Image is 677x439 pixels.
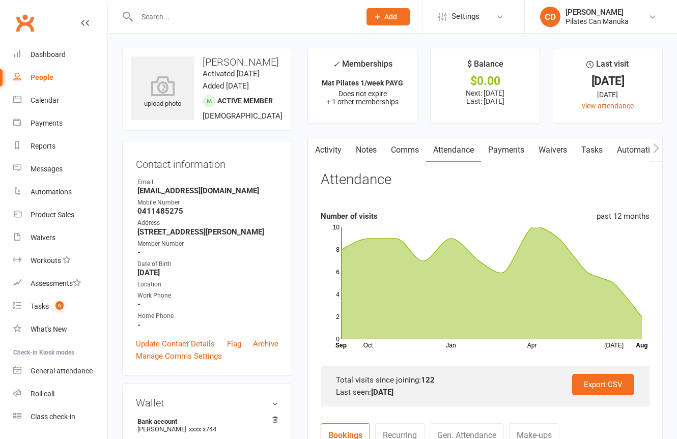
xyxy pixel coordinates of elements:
span: [DEMOGRAPHIC_DATA] [203,111,283,121]
a: Roll call [13,383,107,405]
li: [PERSON_NAME] [136,416,278,434]
span: Does not expire [339,90,387,98]
strong: - [137,300,278,309]
h3: Attendance [321,172,391,188]
button: Add [366,8,410,25]
div: Reports [31,142,55,150]
strong: [DATE] [137,268,278,277]
a: Workouts [13,249,107,272]
a: Update Contact Details [136,338,215,350]
input: Search... [134,10,353,24]
i: ✓ [333,60,340,69]
a: Calendar [13,89,107,112]
strong: - [137,320,278,330]
div: upload photo [131,76,194,109]
a: Waivers [531,138,574,162]
a: Notes [349,138,384,162]
a: Tasks [574,138,610,162]
div: Home Phone [137,311,278,321]
span: xxxx x744 [189,425,216,433]
a: Tasks 6 [13,295,107,318]
div: Class check-in [31,413,75,421]
div: Messages [31,165,63,173]
a: Comms [384,138,426,162]
div: Address [137,218,278,228]
a: Archive [253,338,278,350]
a: Payments [481,138,531,162]
a: Payments [13,112,107,135]
div: General attendance [31,367,93,375]
strong: 122 [421,375,435,385]
div: Waivers [31,233,55,242]
a: Assessments [13,272,107,295]
strong: Mat Pilates 1/week PAYG [322,79,403,87]
a: Export CSV [572,374,634,395]
div: Email [137,178,278,187]
span: Active member [217,97,273,105]
div: Member Number [137,239,278,249]
div: $0.00 [440,76,530,86]
a: Clubworx [12,10,38,36]
a: Dashboard [13,43,107,66]
div: Dashboard [31,50,66,58]
div: [DATE] [562,89,653,100]
div: Work Phone [137,291,278,301]
div: Last seen: [336,386,634,398]
p: Next: [DATE] Last: [DATE] [440,89,530,105]
div: [DATE] [562,76,653,86]
div: Total visits since joining: [336,374,634,386]
a: People [13,66,107,89]
h3: Wallet [136,397,278,408]
div: Tasks [31,302,49,310]
a: view attendance [582,102,634,110]
a: Automations [13,181,107,203]
div: Payments [31,119,63,127]
div: Workouts [31,256,61,265]
time: Added [DATE] [203,81,249,91]
a: Manage Comms Settings [136,350,222,362]
div: Location [137,280,278,289]
div: CD [540,7,560,27]
strong: Number of visits [321,212,378,221]
div: Automations [31,188,72,196]
a: Attendance [426,138,481,162]
strong: [DATE] [371,388,393,397]
div: Date of Birth [137,259,278,269]
a: Messages [13,158,107,181]
strong: Bank account [137,418,273,425]
time: Activated [DATE] [203,69,260,78]
a: Automations [610,138,670,162]
div: Assessments [31,279,81,287]
div: What's New [31,325,67,333]
a: General attendance kiosk mode [13,360,107,383]
span: 6 [55,301,64,310]
div: Roll call [31,390,54,398]
div: $ Balance [467,57,503,76]
div: past 12 months [597,210,650,222]
strong: 0411485275 [137,207,278,216]
a: What's New [13,318,107,341]
a: Activity [308,138,349,162]
div: Product Sales [31,211,74,219]
a: Waivers [13,226,107,249]
strong: [EMAIL_ADDRESS][DOMAIN_NAME] [137,186,278,195]
div: Calendar [31,96,59,104]
a: Product Sales [13,203,107,226]
h3: Contact information [136,155,278,170]
div: Last visit [586,57,629,76]
div: Mobile Number [137,198,278,208]
div: People [31,73,53,81]
strong: [STREET_ADDRESS][PERSON_NAME] [137,227,278,237]
span: Add [384,13,397,21]
a: Reports [13,135,107,158]
strong: - [137,248,278,257]
a: Class kiosk mode [13,405,107,428]
div: Pilates Can Manuka [566,17,629,26]
span: + 1 other memberships [326,98,399,106]
div: Memberships [333,57,392,76]
a: Flag [227,338,241,350]
h3: [PERSON_NAME] [131,56,284,68]
span: Settings [452,5,479,28]
div: [PERSON_NAME] [566,8,629,17]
